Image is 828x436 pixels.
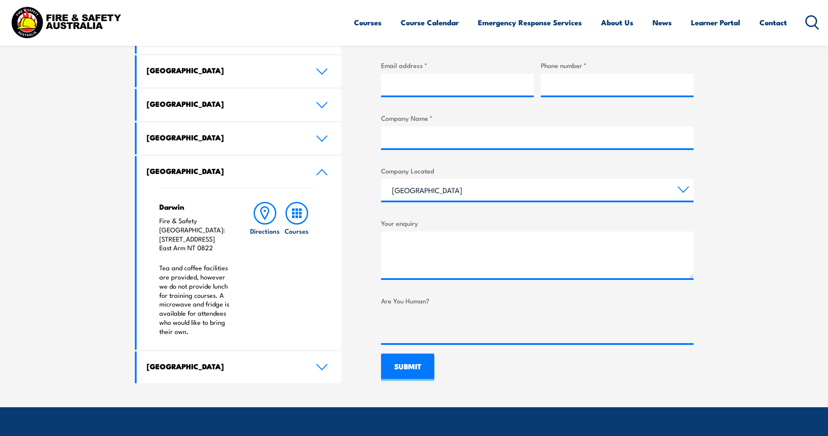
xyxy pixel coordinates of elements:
[137,156,342,188] a: [GEOGRAPHIC_DATA]
[137,55,342,87] a: [GEOGRAPHIC_DATA]
[147,361,303,371] h4: [GEOGRAPHIC_DATA]
[354,11,381,34] a: Courses
[381,218,694,228] label: Your enquiry
[137,89,342,121] a: [GEOGRAPHIC_DATA]
[381,309,514,343] iframe: reCAPTCHA
[285,226,309,235] h6: Courses
[147,65,303,75] h4: [GEOGRAPHIC_DATA]
[147,133,303,142] h4: [GEOGRAPHIC_DATA]
[653,11,672,34] a: News
[249,202,281,336] a: Directions
[281,202,313,336] a: Courses
[541,60,694,70] label: Phone number
[381,296,694,306] label: Are You Human?
[401,11,459,34] a: Course Calendar
[159,216,232,252] p: Fire & Safety [GEOGRAPHIC_DATA]: [STREET_ADDRESS] East Arm NT 0822
[147,166,303,176] h4: [GEOGRAPHIC_DATA]
[478,11,582,34] a: Emergency Response Services
[250,226,280,235] h6: Directions
[759,11,787,34] a: Contact
[147,99,303,109] h4: [GEOGRAPHIC_DATA]
[137,123,342,154] a: [GEOGRAPHIC_DATA]
[381,113,694,123] label: Company Name
[159,263,232,336] p: Tea and coffee facilities are provided, however we do not provide lunch for training courses. A m...
[691,11,740,34] a: Learner Portal
[159,202,232,211] h4: Darwin
[601,11,633,34] a: About Us
[381,60,534,70] label: Email address
[381,354,434,381] input: SUBMIT
[137,351,342,383] a: [GEOGRAPHIC_DATA]
[381,166,694,176] label: Company Located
